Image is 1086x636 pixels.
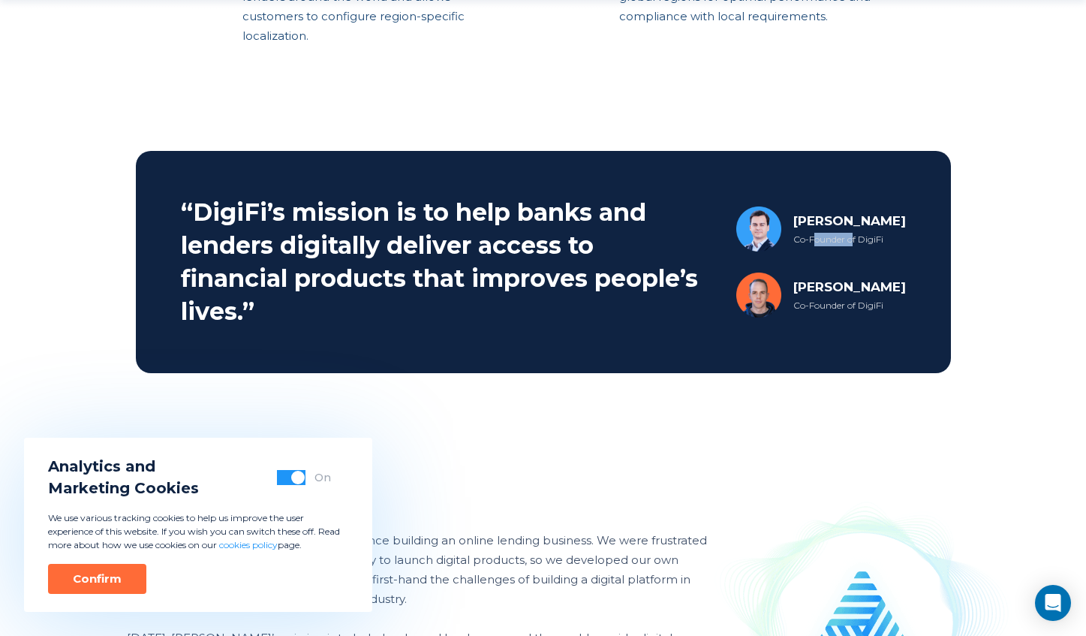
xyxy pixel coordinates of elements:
div: Confirm [73,571,122,586]
img: Brad Vanderstarren Avatar [736,273,781,318]
span: Analytics and [48,456,199,478]
h2: Who We Are [127,478,708,513]
div: [PERSON_NAME] [793,212,906,230]
button: Confirm [48,564,146,594]
p: DigiFi grew out of our team’s prior experience building an online lending business. We were frust... [127,531,708,609]
div: On [314,470,331,485]
span: Marketing Cookies [48,478,199,499]
div: Co-Founder of DigiFi [793,233,906,246]
h2: “DigiFi’s mission is to help banks and lenders digitally deliver access to financial products tha... [181,196,703,328]
div: [PERSON_NAME] [793,278,906,296]
img: Joshua Jersey Avatar [736,206,781,252]
div: Co-Founder of DigiFi [793,299,906,312]
div: Open Intercom Messenger [1035,585,1071,621]
a: cookies policy [219,539,278,550]
p: We use various tracking cookies to help us improve the user experience of this website. If you wi... [48,511,348,552]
